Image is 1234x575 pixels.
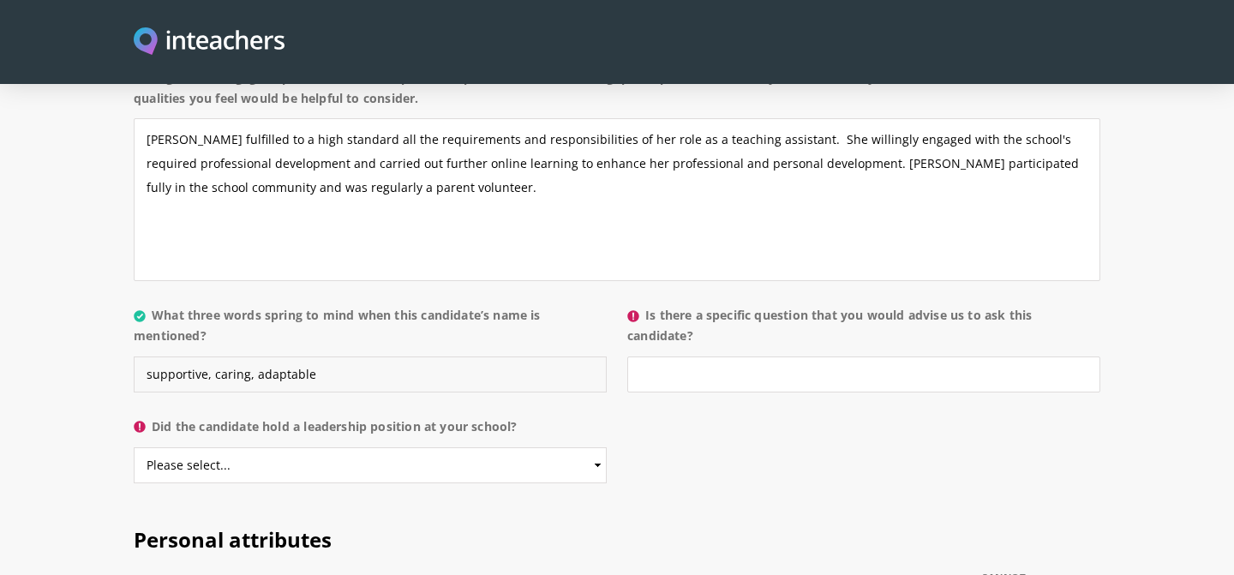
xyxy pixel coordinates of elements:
[134,416,607,447] label: Did the candidate hold a leadership position at your school?
[134,305,607,356] label: What three words spring to mind when this candidate’s name is mentioned?
[627,305,1100,356] label: Is there a specific question that you would advise us to ask this candidate?
[134,525,332,554] span: Personal attributes
[134,27,285,57] a: Visit this site's homepage
[134,27,285,57] img: Inteachers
